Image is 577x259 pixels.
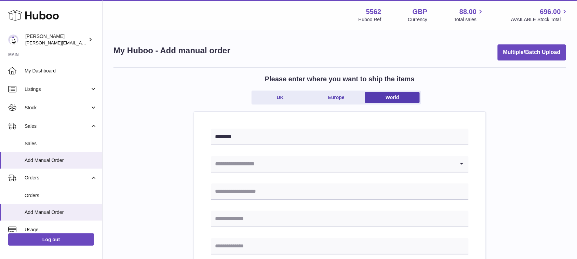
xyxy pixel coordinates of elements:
span: Orders [25,175,90,181]
a: Log out [8,233,94,246]
button: Multiple/Batch Upload [498,44,566,60]
span: Sales [25,140,97,147]
span: 696.00 [540,7,561,16]
h2: Please enter where you want to ship the items [265,74,415,84]
span: AVAILABLE Stock Total [511,16,569,23]
a: 696.00 AVAILABLE Stock Total [511,7,569,23]
div: Search for option [211,156,469,173]
a: UK [253,92,308,103]
span: Add Manual Order [25,209,97,216]
div: [PERSON_NAME] [25,33,87,46]
span: My Dashboard [25,68,97,74]
h1: My Huboo - Add manual order [113,45,230,56]
span: Listings [25,86,90,93]
span: Stock [25,105,90,111]
strong: GBP [413,7,427,16]
div: Huboo Ref [359,16,381,23]
span: Orders [25,192,97,199]
span: Usage [25,227,97,233]
span: Sales [25,123,90,129]
img: ketan@vasanticosmetics.com [8,35,18,45]
a: 88.00 Total sales [454,7,484,23]
a: World [365,92,420,103]
span: 88.00 [459,7,477,16]
span: [PERSON_NAME][EMAIL_ADDRESS][DOMAIN_NAME] [25,40,137,45]
strong: 5562 [366,7,381,16]
span: Add Manual Order [25,157,97,164]
input: Search for option [211,156,455,172]
a: Europe [309,92,364,103]
div: Currency [408,16,428,23]
span: Total sales [454,16,484,23]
